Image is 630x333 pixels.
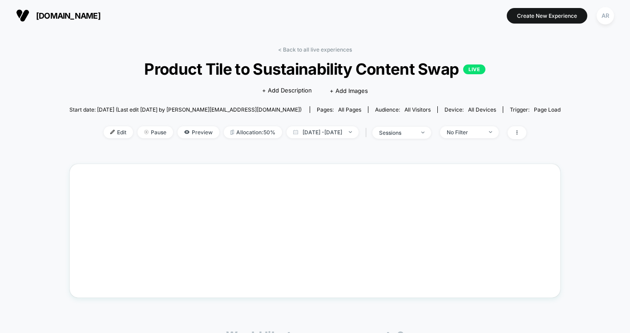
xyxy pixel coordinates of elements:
[144,130,149,134] img: end
[287,126,359,138] span: [DATE] - [DATE]
[404,106,431,113] span: All Visitors
[224,126,282,138] span: Allocation: 50%
[468,106,496,113] span: all devices
[13,8,103,23] button: [DOMAIN_NAME]
[349,131,352,133] img: end
[534,106,561,113] span: Page Load
[178,126,219,138] span: Preview
[447,129,482,136] div: No Filter
[597,7,614,24] div: AR
[94,60,536,78] span: Product Tile to Sustainability Content Swap
[330,87,368,94] span: + Add Images
[363,126,372,139] span: |
[437,106,503,113] span: Device:
[594,7,617,25] button: AR
[137,126,173,138] span: Pause
[104,126,133,138] span: Edit
[421,132,424,133] img: end
[69,106,302,113] span: Start date: [DATE] (Last edit [DATE] by [PERSON_NAME][EMAIL_ADDRESS][DOMAIN_NAME])
[489,131,492,133] img: end
[278,46,352,53] a: < Back to all live experiences
[110,130,115,134] img: edit
[510,106,561,113] div: Trigger:
[375,106,431,113] div: Audience:
[338,106,361,113] span: all pages
[262,86,312,95] span: + Add Description
[230,130,234,135] img: rebalance
[317,106,361,113] div: Pages:
[16,9,29,22] img: Visually logo
[293,130,298,134] img: calendar
[36,11,101,20] span: [DOMAIN_NAME]
[507,8,587,24] button: Create New Experience
[379,129,415,136] div: sessions
[463,64,485,74] p: LIVE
